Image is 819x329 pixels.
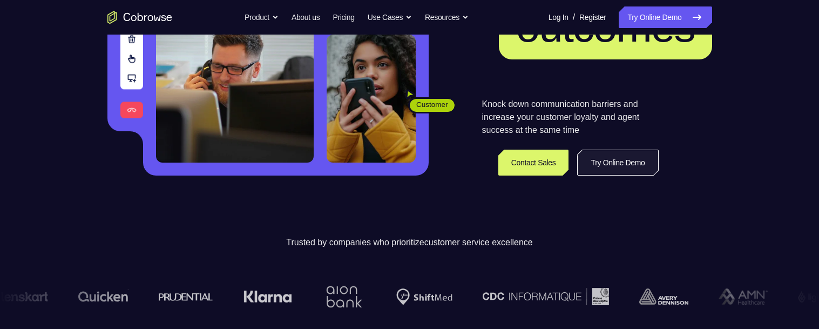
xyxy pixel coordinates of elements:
img: prudential [156,292,211,301]
button: Use Cases [368,6,412,28]
img: Klarna [241,290,289,303]
img: CDC Informatique [480,288,606,305]
img: Shiftmed [394,288,450,305]
a: About us [292,6,320,28]
button: Product [245,6,279,28]
button: Resources [425,6,469,28]
span: / [573,11,575,24]
a: Go to the home page [107,11,172,24]
a: Log In [549,6,568,28]
img: Aion Bank [320,275,363,319]
img: avery-dennison [637,288,686,305]
a: Contact Sales [498,150,569,176]
a: Try Online Demo [619,6,712,28]
a: Pricing [333,6,354,28]
p: Knock down communication barriers and increase your customer loyalty and agent success at the sam... [482,98,659,137]
img: A customer holding their phone [327,35,416,163]
span: customer service excellence [424,238,533,247]
a: Try Online Demo [577,150,658,176]
a: Register [579,6,606,28]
